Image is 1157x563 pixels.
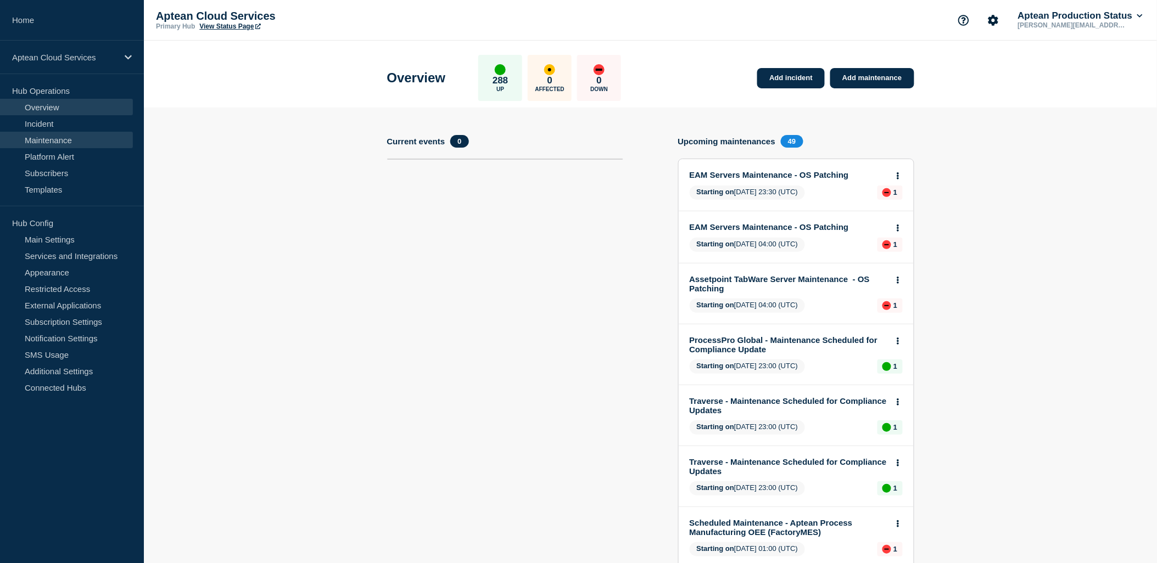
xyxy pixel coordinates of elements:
[882,188,891,197] div: down
[199,22,260,30] a: View Status Page
[690,238,806,252] span: [DATE] 04:00 (UTC)
[690,481,806,496] span: [DATE] 23:00 (UTC)
[697,423,735,431] span: Starting on
[690,420,806,435] span: [DATE] 23:00 (UTC)
[1016,21,1130,29] p: [PERSON_NAME][EMAIL_ADDRESS][DOMAIN_NAME]
[697,188,735,196] span: Starting on
[690,359,806,374] span: [DATE] 23:00 (UTC)
[952,9,975,32] button: Support
[690,170,888,179] a: EAM Servers Maintenance - OS Patching
[690,542,806,556] span: [DATE] 01:00 (UTC)
[982,9,1005,32] button: Account settings
[678,137,776,146] h4: Upcoming maintenances
[597,75,602,86] p: 0
[893,423,897,431] p: 1
[495,64,506,75] div: up
[893,301,897,309] p: 1
[547,75,552,86] p: 0
[697,362,735,370] span: Starting on
[882,301,891,310] div: down
[594,64,605,75] div: down
[690,396,888,415] a: Traverse - Maintenance Scheduled for Compliance Updates
[690,185,806,200] span: [DATE] 23:30 (UTC)
[697,301,735,309] span: Starting on
[893,484,897,492] p: 1
[893,545,897,553] p: 1
[450,135,468,148] span: 0
[690,335,888,354] a: ProcessPro Global - Maintenance Scheduled for Compliance Update
[882,362,891,371] div: up
[697,240,735,248] span: Starting on
[893,362,897,370] p: 1
[882,545,891,554] div: down
[535,86,564,92] p: Affected
[493,75,508,86] p: 288
[697,544,735,553] span: Starting on
[882,240,891,249] div: down
[893,240,897,249] p: 1
[893,188,897,196] p: 1
[12,53,118,62] p: Aptean Cloud Services
[690,457,888,476] a: Traverse - Maintenance Scheduled for Compliance Updates
[882,484,891,493] div: up
[690,518,888,537] a: Scheduled Maintenance - Aptean Process Manufacturing OEE (FactoryMES)
[387,70,446,86] h1: Overview
[830,68,914,88] a: Add maintenance
[690,274,888,293] a: Assetpoint TabWare Server Maintenance - OS Patching
[496,86,504,92] p: Up
[882,423,891,432] div: up
[690,299,806,313] span: [DATE] 04:00 (UTC)
[544,64,555,75] div: affected
[387,137,445,146] h4: Current events
[156,10,376,22] p: Aptean Cloud Services
[697,483,735,492] span: Starting on
[690,222,888,232] a: EAM Servers Maintenance - OS Patching
[156,22,195,30] p: Primary Hub
[590,86,608,92] p: Down
[757,68,825,88] a: Add incident
[781,135,803,148] span: 49
[1016,10,1145,21] button: Aptean Production Status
